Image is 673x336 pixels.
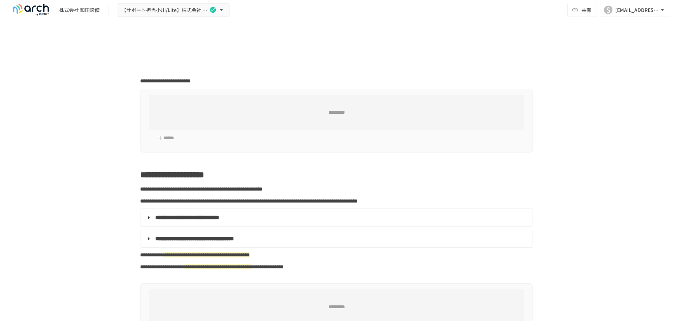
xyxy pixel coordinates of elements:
span: 共有 [581,6,591,14]
div: [EMAIL_ADDRESS][DOMAIN_NAME] [615,6,659,14]
button: 共有 [567,3,597,17]
img: logo-default@2x-9cf2c760.svg [8,4,54,15]
button: 【サポート担当小川/Lite】株式会社 和田設備様_初期設定サポートLite [117,3,229,17]
button: S[EMAIL_ADDRESS][DOMAIN_NAME] [600,3,670,17]
div: 株式会社 和田設備 [59,6,100,14]
div: S [604,6,612,14]
span: 【サポート担当小川/Lite】株式会社 和田設備様_初期設定サポートLite [121,6,208,14]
